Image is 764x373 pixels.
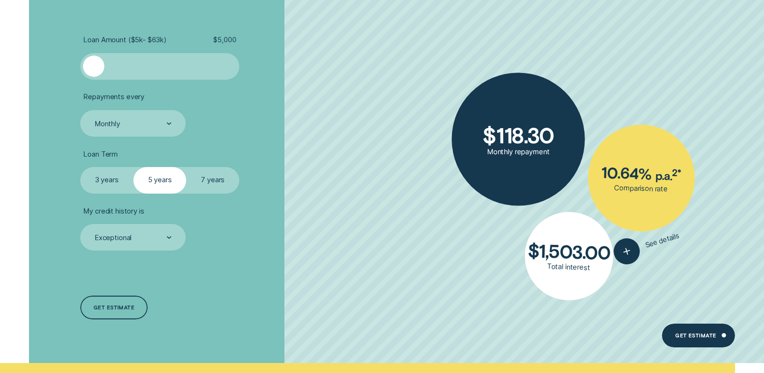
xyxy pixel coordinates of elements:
[662,324,735,347] a: Get Estimate
[80,167,133,194] label: 3 years
[133,167,187,194] label: 5 years
[644,231,680,250] span: See details
[213,36,236,45] span: $ 5,000
[83,93,144,102] span: Repayments every
[94,233,132,242] div: Exceptional
[80,296,148,319] a: Get estimate
[83,150,118,159] span: Loan Term
[83,207,144,216] span: My credit history is
[186,167,239,194] label: 7 years
[94,119,120,128] div: Monthly
[611,223,683,268] button: See details
[83,36,167,45] span: Loan Amount ( $5k - $63k )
